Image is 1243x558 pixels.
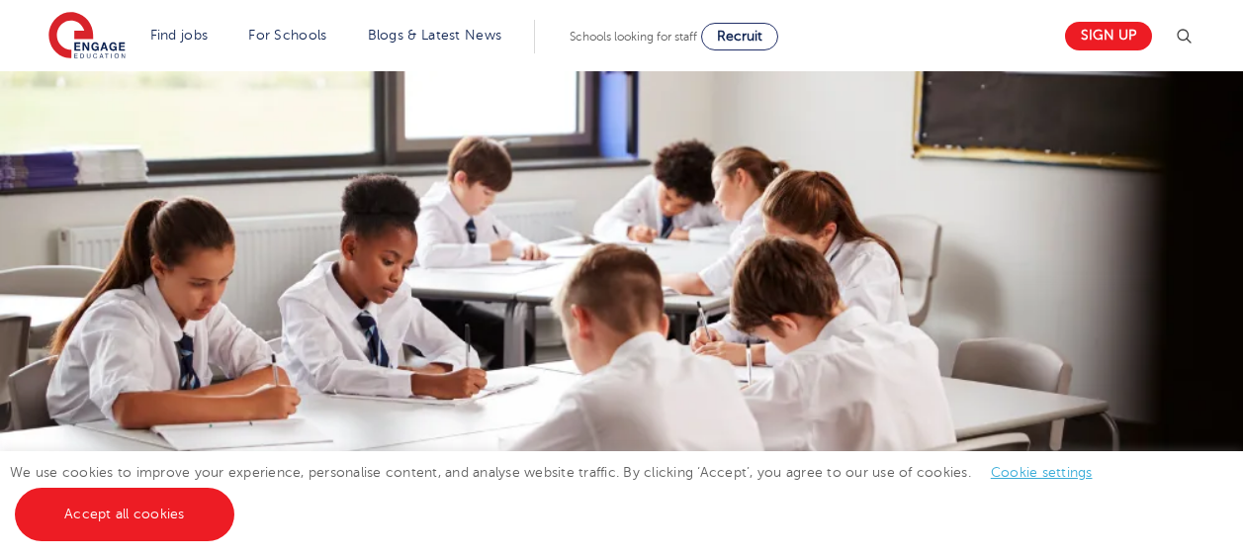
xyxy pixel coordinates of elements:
[368,28,502,43] a: Blogs & Latest News
[717,29,762,44] span: Recruit
[701,23,778,50] a: Recruit
[991,465,1093,480] a: Cookie settings
[15,488,234,541] a: Accept all cookies
[570,30,697,44] span: Schools looking for staff
[1065,22,1152,50] a: Sign up
[150,28,209,43] a: Find jobs
[10,465,1112,521] span: We use cookies to improve your experience, personalise content, and analyse website traffic. By c...
[48,12,126,61] img: Engage Education
[248,28,326,43] a: For Schools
